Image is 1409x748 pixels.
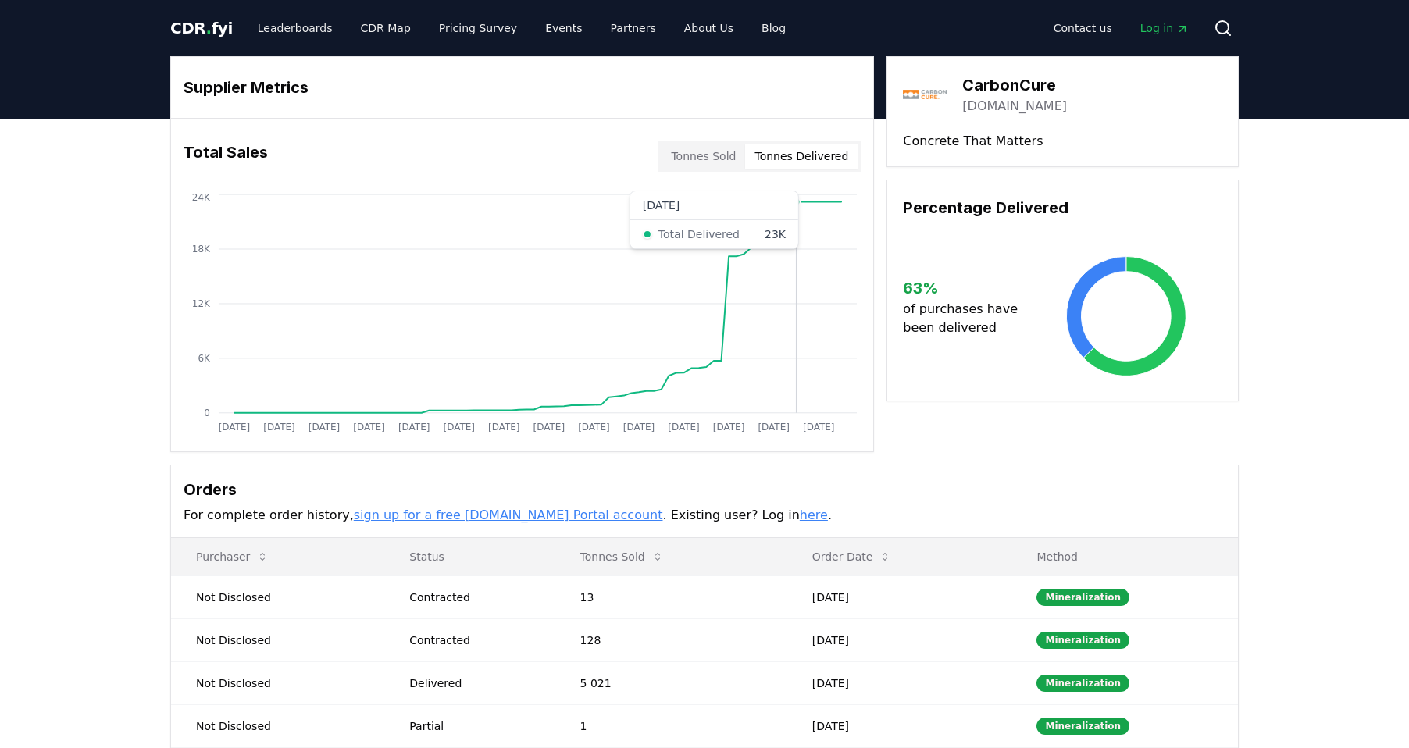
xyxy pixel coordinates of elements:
button: Tonnes Delivered [745,144,858,169]
div: Delivered [409,675,542,691]
td: 5 021 [555,661,787,704]
tspan: 6K [198,353,211,364]
a: CDR Map [348,14,423,42]
img: CarbonCure-logo [903,73,947,116]
tspan: [DATE] [309,422,341,433]
tspan: [DATE] [353,422,385,433]
tspan: 12K [192,298,211,309]
a: About Us [672,14,746,42]
button: Order Date [800,541,904,572]
div: Mineralization [1036,589,1129,606]
a: Leaderboards [245,14,345,42]
td: Not Disclosed [171,704,384,747]
tspan: 18K [192,244,211,255]
td: [DATE] [787,575,1012,618]
a: sign up for a free [DOMAIN_NAME] Portal account [354,508,663,522]
td: [DATE] [787,618,1012,661]
td: 128 [555,618,787,661]
td: 13 [555,575,787,618]
tspan: [DATE] [578,422,610,433]
td: [DATE] [787,704,1012,747]
a: Partners [598,14,669,42]
button: Tonnes Sold [662,144,745,169]
td: Not Disclosed [171,618,384,661]
a: Blog [749,14,798,42]
tspan: [DATE] [263,422,295,433]
h3: Orders [184,478,1225,501]
a: [DOMAIN_NAME] [962,97,1067,116]
button: Tonnes Sold [568,541,676,572]
td: Not Disclosed [171,661,384,704]
nav: Main [1041,14,1201,42]
a: Events [533,14,594,42]
tspan: [DATE] [669,422,701,433]
a: CDR.fyi [170,17,233,39]
tspan: [DATE] [488,422,520,433]
p: Method [1024,549,1225,565]
td: 1 [555,704,787,747]
nav: Main [245,14,798,42]
tspan: [DATE] [533,422,565,433]
h3: Percentage Delivered [903,196,1222,219]
tspan: [DATE] [398,422,430,433]
h3: Total Sales [184,141,268,172]
p: Concrete That Matters [903,132,1222,151]
div: Mineralization [1036,632,1129,649]
tspan: [DATE] [444,422,476,433]
tspan: [DATE] [803,422,835,433]
div: Mineralization [1036,675,1129,692]
tspan: [DATE] [713,422,745,433]
a: here [800,508,828,522]
button: Purchaser [184,541,281,572]
span: CDR fyi [170,19,233,37]
span: . [206,19,212,37]
td: [DATE] [787,661,1012,704]
a: Pricing Survey [426,14,530,42]
h3: 63 % [903,276,1030,300]
tspan: 24K [192,192,211,203]
a: Log in [1128,14,1201,42]
div: Partial [409,718,542,734]
div: Contracted [409,632,542,648]
td: Not Disclosed [171,575,384,618]
span: Log in [1140,20,1189,36]
p: Status [397,549,542,565]
tspan: [DATE] [219,422,251,433]
h3: Supplier Metrics [184,76,861,99]
p: For complete order history, . Existing user? Log in . [184,506,1225,525]
div: Contracted [409,589,542,605]
tspan: [DATE] [623,422,655,433]
div: Mineralization [1036,718,1129,735]
tspan: 0 [204,408,210,419]
p: of purchases have been delivered [903,300,1030,337]
tspan: [DATE] [758,422,790,433]
h3: CarbonCure [962,73,1067,97]
a: Contact us [1041,14,1125,42]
